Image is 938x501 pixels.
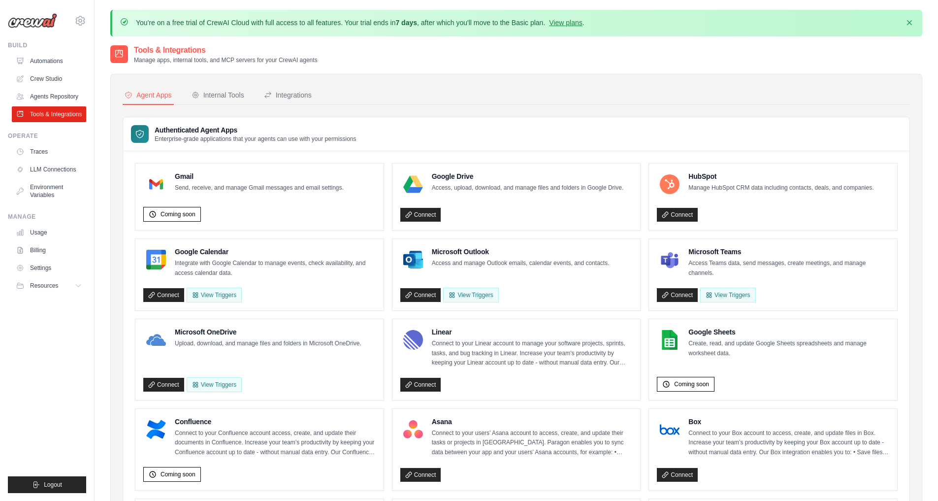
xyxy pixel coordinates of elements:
img: HubSpot Logo [660,174,679,194]
a: Connect [143,378,184,392]
img: Microsoft OneDrive Logo [146,330,166,350]
div: Agent Apps [125,90,172,100]
h4: Linear [432,327,633,337]
strong: 7 days [395,19,417,27]
h4: Microsoft Teams [688,247,889,257]
p: Manage apps, internal tools, and MCP servers for your CrewAI agents [134,56,318,64]
div: Internal Tools [192,90,244,100]
div: Manage [8,213,86,221]
p: Enterprise-grade applications that your agents can use with your permissions [155,135,356,143]
img: Box Logo [660,420,679,439]
a: Connect [657,288,698,302]
a: Tools & Integrations [12,106,86,122]
: View Triggers [443,288,498,302]
button: View Triggers [187,288,242,302]
a: Crew Studio [12,71,86,87]
div: Build [8,41,86,49]
a: Environment Variables [12,179,86,203]
a: Connect [400,288,441,302]
img: Google Sheets Logo [660,330,679,350]
button: Internal Tools [190,86,246,105]
p: Connect to your users’ Asana account to access, create, and update their tasks or projects in [GE... [432,429,633,458]
a: Connect [143,288,184,302]
button: Agent Apps [123,86,174,105]
a: Traces [12,144,86,160]
h4: HubSpot [688,171,873,181]
p: Create, read, and update Google Sheets spreadsheets and manage worksheet data. [688,339,889,358]
a: View plans [549,19,582,27]
button: Logout [8,476,86,493]
a: Automations [12,53,86,69]
a: Connect [657,468,698,482]
p: Connect to your Linear account to manage your software projects, sprints, tasks, and bug tracking... [432,339,633,368]
img: Linear Logo [403,330,423,350]
a: Settings [12,260,86,276]
img: Asana Logo [403,420,423,439]
button: Resources [12,278,86,294]
p: Manage HubSpot CRM data including contacts, deals, and companies. [688,183,873,193]
img: Microsoft Outlook Logo [403,250,423,269]
p: Upload, download, and manage files and folders in Microsoft OneDrive. [175,339,361,349]
span: Coming soon [161,210,195,218]
: View Triggers [700,288,755,302]
p: Access, upload, download, and manage files and folders in Google Drive. [432,183,624,193]
h4: Google Calendar [175,247,376,257]
p: Connect to your Confluence account access, create, and update their documents in Confluence. Incr... [175,429,376,458]
p: Access and manage Outlook emails, calendar events, and contacts. [432,259,610,268]
h2: Tools & Integrations [134,44,318,56]
p: Integrate with Google Calendar to manage events, check availability, and access calendar data. [175,259,376,278]
img: Confluence Logo [146,420,166,439]
div: Integrations [264,90,312,100]
p: You're on a free trial of CrewAI Cloud with full access to all features. Your trial ends in , aft... [136,18,584,28]
span: Coming soon [674,380,709,388]
h4: Gmail [175,171,344,181]
img: Google Calendar Logo [146,250,166,269]
h4: Box [688,417,889,427]
span: Logout [44,481,62,489]
img: Google Drive Logo [403,174,423,194]
a: Usage [12,225,86,240]
img: Gmail Logo [146,174,166,194]
h3: Authenticated Agent Apps [155,125,356,135]
h4: Confluence [175,417,376,427]
a: Connect [400,468,441,482]
h4: Google Drive [432,171,624,181]
h4: Asana [432,417,633,427]
h4: Google Sheets [688,327,889,337]
a: Agents Repository [12,89,86,104]
a: Connect [400,208,441,222]
a: LLM Connections [12,162,86,177]
p: Send, receive, and manage Gmail messages and email settings. [175,183,344,193]
: View Triggers [187,377,242,392]
div: Operate [8,132,86,140]
span: Resources [30,282,58,290]
span: Coming soon [161,470,195,478]
button: Integrations [262,86,314,105]
a: Connect [657,208,698,222]
img: Microsoft Teams Logo [660,250,679,269]
p: Access Teams data, send messages, create meetings, and manage channels. [688,259,889,278]
h4: Microsoft OneDrive [175,327,361,337]
p: Connect to your Box account to access, create, and update files in Box. Increase your team’s prod... [688,429,889,458]
img: Logo [8,13,57,28]
a: Connect [400,378,441,392]
h4: Microsoft Outlook [432,247,610,257]
a: Billing [12,242,86,258]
